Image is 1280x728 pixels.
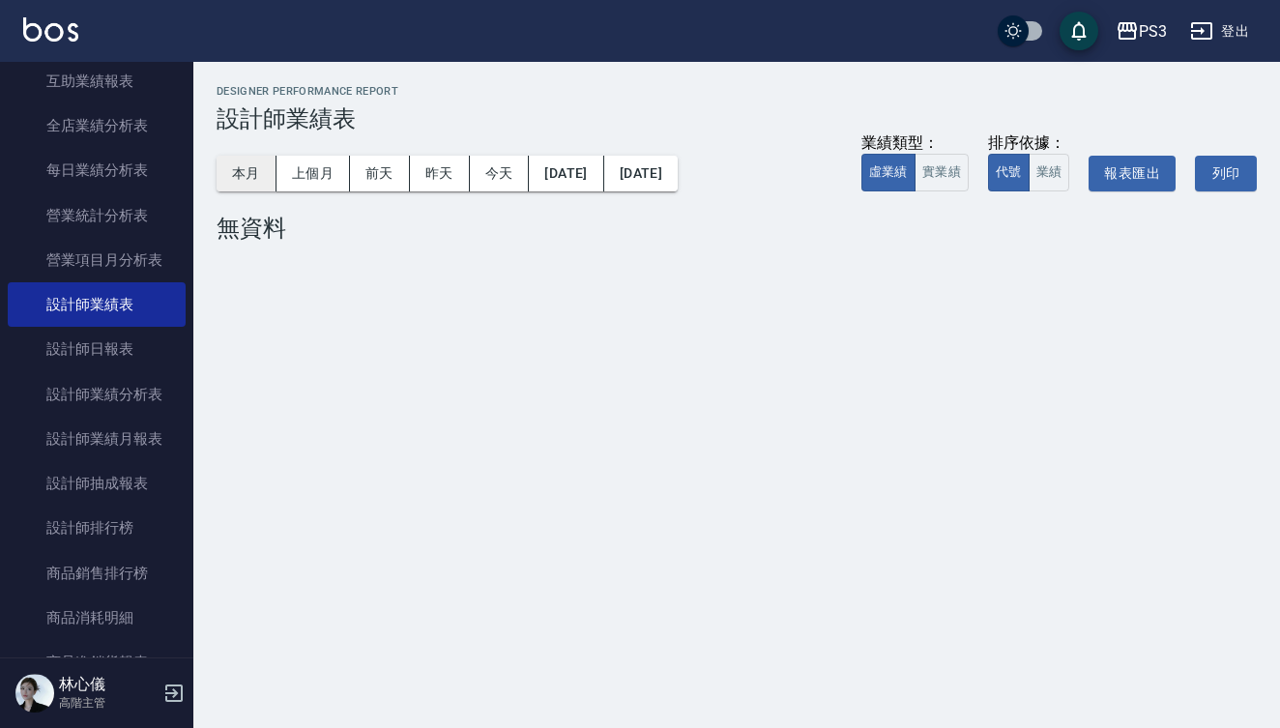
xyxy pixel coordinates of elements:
[861,133,969,154] div: 業績類型：
[915,154,969,191] button: 實業績
[1195,156,1257,191] button: 列印
[1029,154,1070,191] button: 業績
[1139,19,1167,44] div: PS3
[8,148,186,192] a: 每日業績分析表
[15,674,54,713] img: Person
[529,156,603,191] button: [DATE]
[470,156,530,191] button: 今天
[350,156,410,191] button: 前天
[988,133,1070,154] div: 排序依據：
[8,596,186,640] a: 商品消耗明細
[8,417,186,461] a: 設計師業績月報表
[8,372,186,417] a: 設計師業績分析表
[217,215,1257,242] div: 無資料
[23,17,78,42] img: Logo
[59,675,158,694] h5: 林心儀
[1089,156,1176,191] button: 報表匯出
[8,640,186,684] a: 商品進銷貨報表
[276,156,350,191] button: 上個月
[8,461,186,506] a: 設計師抽成報表
[217,105,1257,132] h3: 設計師業績表
[1108,12,1175,51] button: PS3
[410,156,470,191] button: 昨天
[8,238,186,282] a: 營業項目月分析表
[8,103,186,148] a: 全店業績分析表
[8,327,186,371] a: 設計師日報表
[988,154,1030,191] button: 代號
[8,193,186,238] a: 營業統計分析表
[8,282,186,327] a: 設計師業績表
[217,85,1257,98] h2: Designer Performance Report
[861,154,916,191] button: 虛業績
[8,551,186,596] a: 商品銷售排行榜
[217,156,276,191] button: 本月
[8,506,186,550] a: 設計師排行榜
[604,156,678,191] button: [DATE]
[1060,12,1098,50] button: save
[59,694,158,712] p: 高階主管
[8,59,186,103] a: 互助業績報表
[1182,14,1257,49] button: 登出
